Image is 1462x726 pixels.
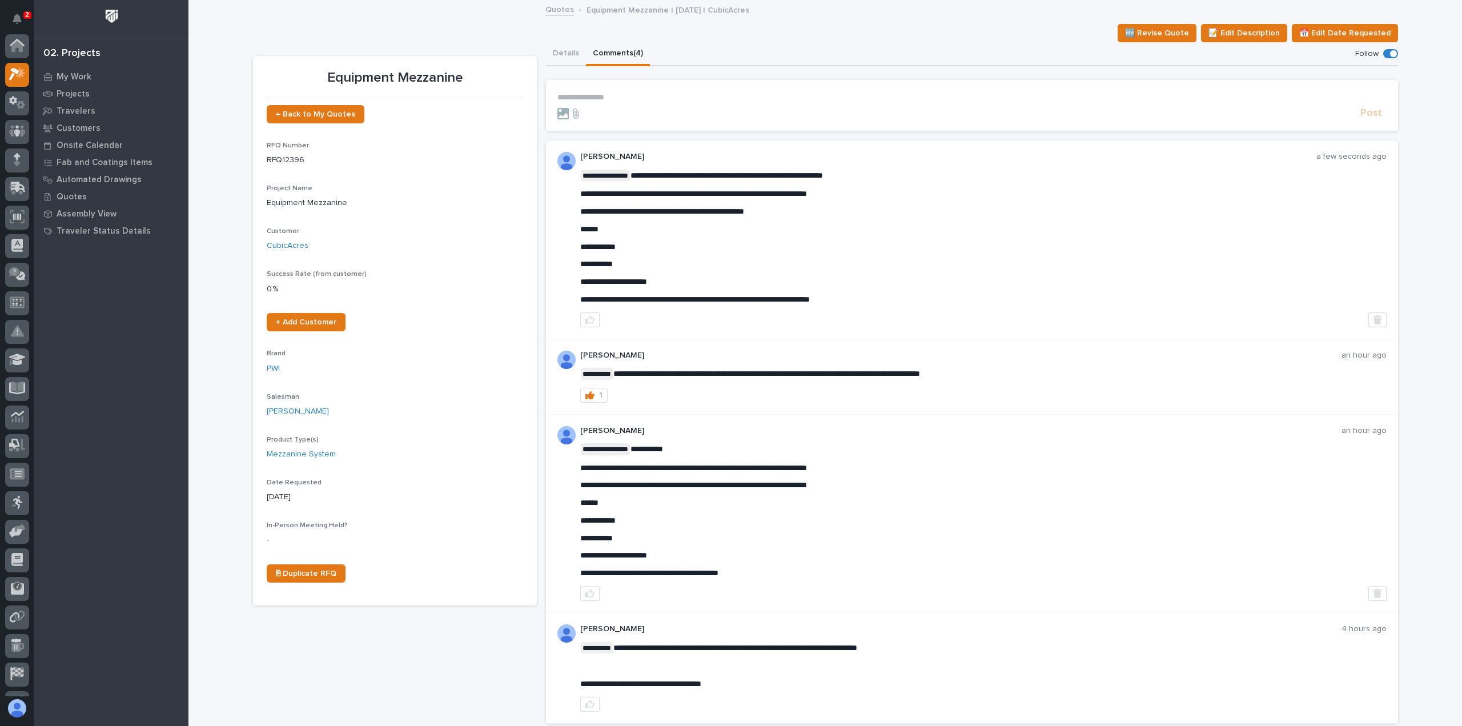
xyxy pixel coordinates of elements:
[580,624,1341,634] p: [PERSON_NAME]
[34,137,188,154] a: Onsite Calendar
[57,192,87,202] p: Quotes
[267,522,348,529] span: In-Person Meeting Held?
[546,42,586,66] button: Details
[267,363,280,375] a: PWI
[580,152,1316,162] p: [PERSON_NAME]
[557,152,576,170] img: AOh14Gjx62Rlbesu-yIIyH4c_jqdfkUZL5_Os84z4H1p=s96-c
[267,271,367,278] span: Success Rate (from customer)
[267,105,364,123] a: ← Back to My Quotes
[580,388,608,403] button: 1
[1208,26,1280,40] span: 📝 Edit Description
[267,154,523,166] p: RFQ12396
[557,624,576,643] img: AOh14Gijbd6eejXF32J59GfCOuyvh5OjNDKoIp8XuOuX=s96-c
[276,569,336,577] span: ⎘ Duplicate RFQ
[580,312,600,327] button: like this post
[587,3,749,15] p: Equipment Mezzanine | [DATE] | CubicAcres
[580,351,1341,360] p: [PERSON_NAME]
[276,110,355,118] span: ← Back to My Quotes
[1341,426,1387,436] p: an hour ago
[34,171,188,188] a: Automated Drawings
[1356,107,1387,120] button: Post
[101,6,122,27] img: Workspace Logo
[14,14,29,32] div: Notifications2
[1299,26,1391,40] span: 📅 Edit Date Requested
[1292,24,1398,42] button: 📅 Edit Date Requested
[34,154,188,171] a: Fab and Coatings Items
[34,102,188,119] a: Travelers
[1125,26,1189,40] span: 🆕 Revise Quote
[1341,351,1387,360] p: an hour ago
[1355,49,1379,59] p: Follow
[267,283,523,295] p: 0 %
[34,119,188,137] a: Customers
[1118,24,1196,42] button: 🆕 Revise Quote
[267,197,523,209] p: Equipment Mezzanine
[34,188,188,205] a: Quotes
[5,7,29,31] button: Notifications
[57,209,117,219] p: Assembly View
[580,586,600,601] button: like this post
[586,42,650,66] button: Comments (4)
[1341,624,1387,634] p: 4 hours ago
[57,141,123,151] p: Onsite Calendar
[557,426,576,444] img: AOh14Gjx62Rlbesu-yIIyH4c_jqdfkUZL5_Os84z4H1p=s96-c
[267,406,329,418] a: [PERSON_NAME]
[1368,586,1387,601] button: Delete post
[34,68,188,85] a: My Work
[34,222,188,239] a: Traveler Status Details
[267,534,523,546] p: -
[1316,152,1387,162] p: a few seconds ago
[1201,24,1287,42] button: 📝 Edit Description
[267,448,336,460] a: Mezzanine System
[267,70,523,86] p: Equipment Mezzanine
[57,72,91,82] p: My Work
[57,123,101,134] p: Customers
[267,436,319,443] span: Product Type(s)
[267,185,312,192] span: Project Name
[57,158,152,168] p: Fab and Coatings Items
[57,106,95,117] p: Travelers
[580,426,1341,436] p: [PERSON_NAME]
[557,351,576,369] img: AOh14Gijbd6eejXF32J59GfCOuyvh5OjNDKoIp8XuOuX=s96-c
[57,89,90,99] p: Projects
[267,142,309,149] span: RFQ Number
[276,318,336,326] span: + Add Customer
[57,175,142,185] p: Automated Drawings
[43,47,101,60] div: 02. Projects
[267,313,346,331] a: + Add Customer
[580,697,600,712] button: like this post
[545,2,574,15] a: Quotes
[57,226,151,236] p: Traveler Status Details
[5,696,29,720] button: users-avatar
[267,350,286,357] span: Brand
[599,391,603,399] div: 1
[267,564,346,583] a: ⎘ Duplicate RFQ
[1368,312,1387,327] button: Delete post
[267,479,322,486] span: Date Requested
[34,205,188,222] a: Assembly View
[267,394,299,400] span: Salesman
[34,85,188,102] a: Projects
[267,240,308,252] a: CubicAcres
[25,11,29,19] p: 2
[267,491,523,503] p: [DATE]
[267,228,299,235] span: Customer
[1360,107,1382,120] span: Post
